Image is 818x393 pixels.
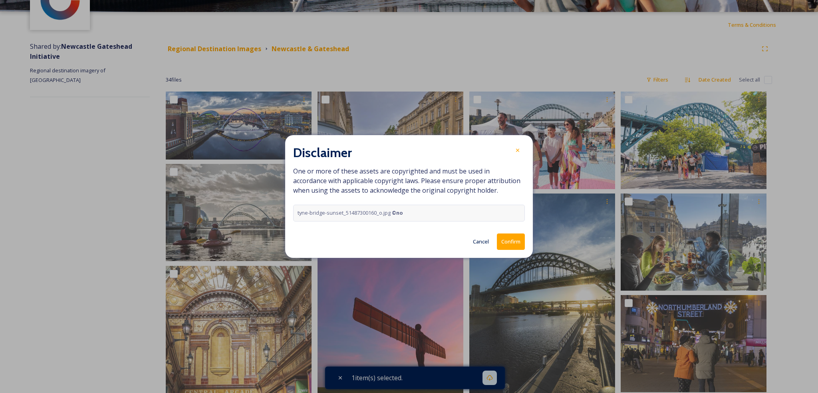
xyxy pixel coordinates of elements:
[497,233,525,250] button: Confirm
[392,209,403,216] strong: © no
[293,166,525,221] span: One or more of these assets are copyrighted and must be used in accordance with applicable copyri...
[298,209,403,217] span: tyne-bridge-sunset_51487300160_o.jpg
[293,143,352,162] h2: Disclaimer
[469,234,493,249] button: Cancel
